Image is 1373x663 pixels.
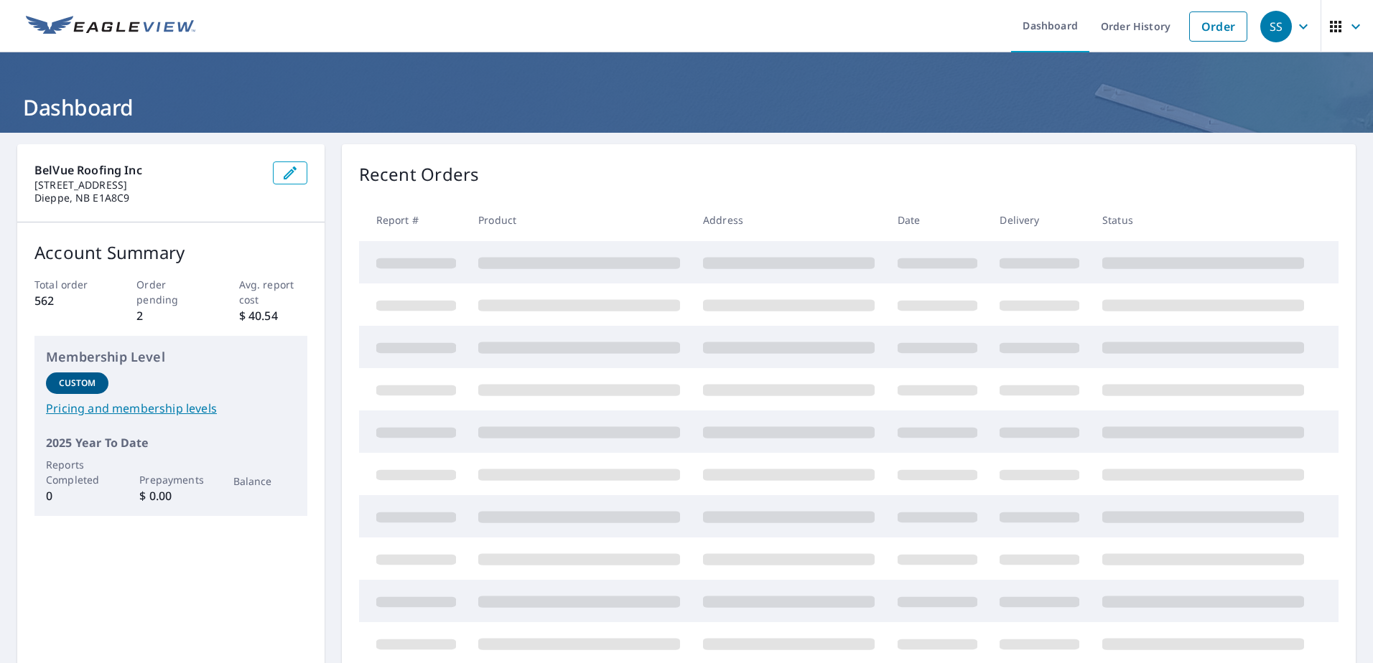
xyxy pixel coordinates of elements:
a: Pricing and membership levels [46,400,296,417]
img: EV Logo [26,16,195,37]
p: Membership Level [46,347,296,367]
th: Address [692,199,886,241]
p: Total order [34,277,103,292]
a: Order [1189,11,1247,42]
p: 2 [136,307,205,324]
p: Custom [59,377,96,390]
p: Account Summary [34,240,307,265]
p: Prepayments [139,472,202,487]
p: Dieppe, NB E1A8C9 [34,192,261,204]
div: SS [1260,11,1292,42]
p: 2025 Year To Date [46,434,296,451]
p: BelVue Roofing Inc [34,161,261,179]
p: Reports Completed [46,457,108,487]
h1: Dashboard [17,93,1356,122]
p: $ 40.54 [239,307,307,324]
th: Product [467,199,692,241]
p: 562 [34,292,103,309]
p: 0 [46,487,108,504]
p: Recent Orders [359,161,480,187]
th: Delivery [988,199,1091,241]
th: Report # [359,199,467,241]
p: Avg. report cost [239,277,307,307]
p: Order pending [136,277,205,307]
p: $ 0.00 [139,487,202,504]
p: [STREET_ADDRESS] [34,179,261,192]
p: Balance [233,474,296,489]
th: Date [886,199,989,241]
th: Status [1091,199,1316,241]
